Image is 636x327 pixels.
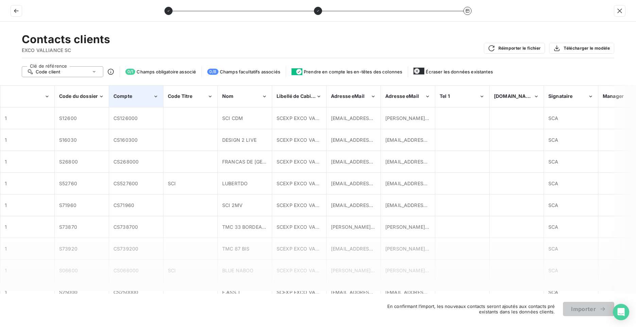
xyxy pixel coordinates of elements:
[222,159,304,165] span: FRANCAS DE [GEOGRAPHIC_DATA]
[163,86,218,107] th: Code Titre
[331,289,414,295] span: [EMAIL_ADDRESS][DOMAIN_NAME]
[222,137,257,143] span: DESIGN 2 LIVE
[563,302,614,316] button: Importer
[277,202,343,208] span: SCEXP EXCO VALLIANCE SC
[5,180,7,186] span: 1
[331,246,414,252] span: [EMAIL_ADDRESS][DOMAIN_NAME]
[277,180,343,186] span: SCEXP EXCO VALLIANCE SC
[277,115,343,121] span: SCEXP EXCO VALLIANCE SC
[113,115,138,121] span: CS126000
[548,246,558,252] span: SCA
[368,304,555,314] span: En confirmant l’import, les nouveaux contacts seront ajoutés aux contacts pré existants dans les ...
[548,93,573,99] span: Signataire
[277,246,343,252] span: SCEXP EXCO VALLIANCE SC
[59,159,78,165] span: S26800
[613,304,629,320] div: Open Intercom Messenger
[326,86,381,107] th: Adresse eMail
[548,115,558,121] span: SCA
[603,93,624,99] span: Manager
[381,86,435,107] th: Adresse eMail
[331,159,414,165] span: [EMAIL_ADDRESS][DOMAIN_NAME]
[385,202,469,208] span: [EMAIL_ADDRESS][DOMAIN_NAME]
[5,115,7,121] span: 1
[277,137,343,143] span: SCEXP EXCO VALLIANCE SC
[385,180,469,186] span: [EMAIL_ADDRESS][DOMAIN_NAME]
[440,93,450,99] span: Tel 1
[222,93,233,99] span: Nom
[22,47,110,54] span: EXCO VALLIANCE SC
[277,224,343,230] span: SCEXP EXCO VALLIANCE SC
[113,224,138,230] span: CS738700
[277,93,319,99] span: Libellé de Cabinet
[277,268,343,273] span: SCEXP EXCO VALLIANCE SC
[331,93,365,99] span: Adresse eMail
[548,268,558,273] span: SCA
[113,180,138,186] span: CS527600
[222,289,241,295] span: F.ASS.T
[5,224,7,230] span: 1
[222,202,243,208] span: SCI 2MV
[59,93,98,99] span: Code du dossier
[59,268,78,273] span: S06600
[22,33,110,46] h2: Contacts clients
[385,289,469,295] span: [EMAIL_ADDRESS][DOMAIN_NAME]
[55,86,109,107] th: Code du dossier
[59,115,77,121] span: S12600
[168,268,176,273] span: SCI
[218,86,272,107] th: Nom
[168,93,193,99] span: Code Titre
[222,180,248,186] span: LUBERTDO
[125,69,135,75] span: 0 / 1
[222,224,300,230] span: TMC 33 BORDEAUX METROPOLE
[544,86,598,107] th: Signataire
[385,137,469,143] span: [EMAIL_ADDRESS][DOMAIN_NAME]
[490,86,544,107] th: Tel.mobile
[5,137,7,143] span: 1
[385,246,508,252] span: [PERSON_NAME][EMAIL_ADDRESS][DOMAIN_NAME]
[331,115,414,121] span: [EMAIL_ADDRESS][DOMAIN_NAME]
[220,69,280,74] span: Champs facultatifs associés
[113,246,138,252] span: CS739200
[5,159,7,165] span: 1
[59,246,77,252] span: S73920
[207,69,218,75] span: 0 / 8
[59,202,76,208] span: S71960
[426,69,493,74] span: Écraser les données existantes
[168,180,176,186] span: SCI
[385,268,508,273] span: [PERSON_NAME][EMAIL_ADDRESS][DOMAIN_NAME]
[494,93,535,99] span: [DOMAIN_NAME]
[5,289,7,295] span: 1
[222,246,250,252] span: TMC 87 BIS
[137,69,196,74] span: Champs obligatoire associé
[272,86,326,107] th: Libellé de Cabinet
[5,246,7,252] span: 1
[548,137,558,143] span: SCA
[59,224,77,230] span: S73870
[5,268,7,273] span: 1
[548,159,558,165] span: SCA
[304,69,402,74] span: Prendre en compte les en-têtes des colonnes
[5,202,7,208] span: 1
[548,202,558,208] span: SCA
[59,180,77,186] span: S52760
[549,43,614,54] button: Télécharger le modèle
[385,115,508,121] span: [PERSON_NAME][EMAIL_ADDRESS][DOMAIN_NAME]
[331,180,414,186] span: [EMAIL_ADDRESS][DOMAIN_NAME]
[435,86,490,107] th: Tel 1
[331,137,414,143] span: [EMAIL_ADDRESS][DOMAIN_NAME]
[277,289,343,295] span: SCEXP EXCO VALLIANCE SC
[113,268,139,273] span: CS066000
[548,289,558,295] span: SCA
[109,86,163,107] th: Compte
[331,268,454,273] span: [PERSON_NAME][EMAIL_ADDRESS][DOMAIN_NAME]
[59,289,77,295] span: S25000
[385,159,469,165] span: [EMAIL_ADDRESS][DOMAIN_NAME]
[331,202,414,208] span: [EMAIL_ADDRESS][DOMAIN_NAME]
[484,43,545,54] button: Réimporter le fichier
[222,115,243,121] span: SCI CDM
[385,93,419,99] span: Adresse eMail
[548,180,558,186] span: SCA
[277,159,343,165] span: SCEXP EXCO VALLIANCE SC
[113,137,138,143] span: CS160300
[548,224,558,230] span: SCA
